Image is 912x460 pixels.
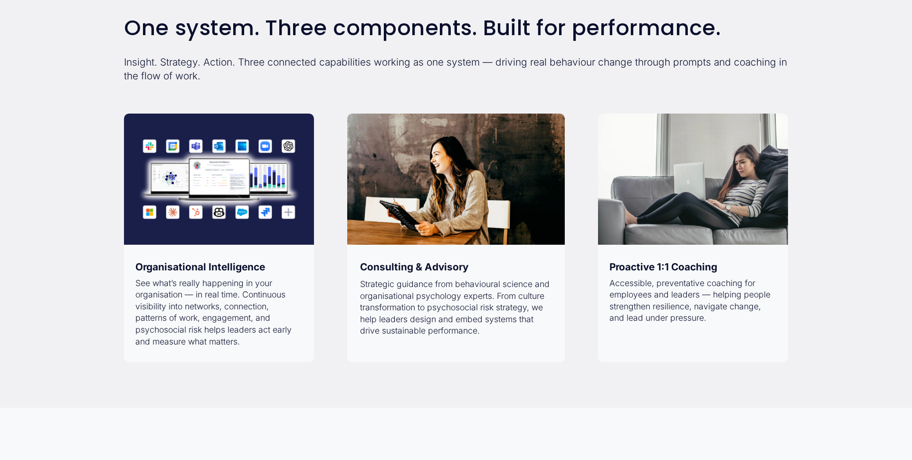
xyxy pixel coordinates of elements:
[609,278,777,325] p: Accessible, preventative coaching for employees and leaders — helping people strengthen resilienc...
[609,261,717,273] strong: Proactive 1:1 Coaching
[124,55,788,83] p: Insight. Strategy. Action. Three connected capabilities working as one system — driving real beha...
[360,278,552,337] p: Strategic guidance from behavioural science and organisational psychology experts. From culture t...
[135,261,265,273] strong: Organisational Intelligence
[124,16,788,40] h2: One system. Three components. Built for performance.
[360,261,469,273] strong: Consulting & Advisory
[135,278,303,348] p: See what’s really happening in your organisation — in real time. Continuous visibility into netwo...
